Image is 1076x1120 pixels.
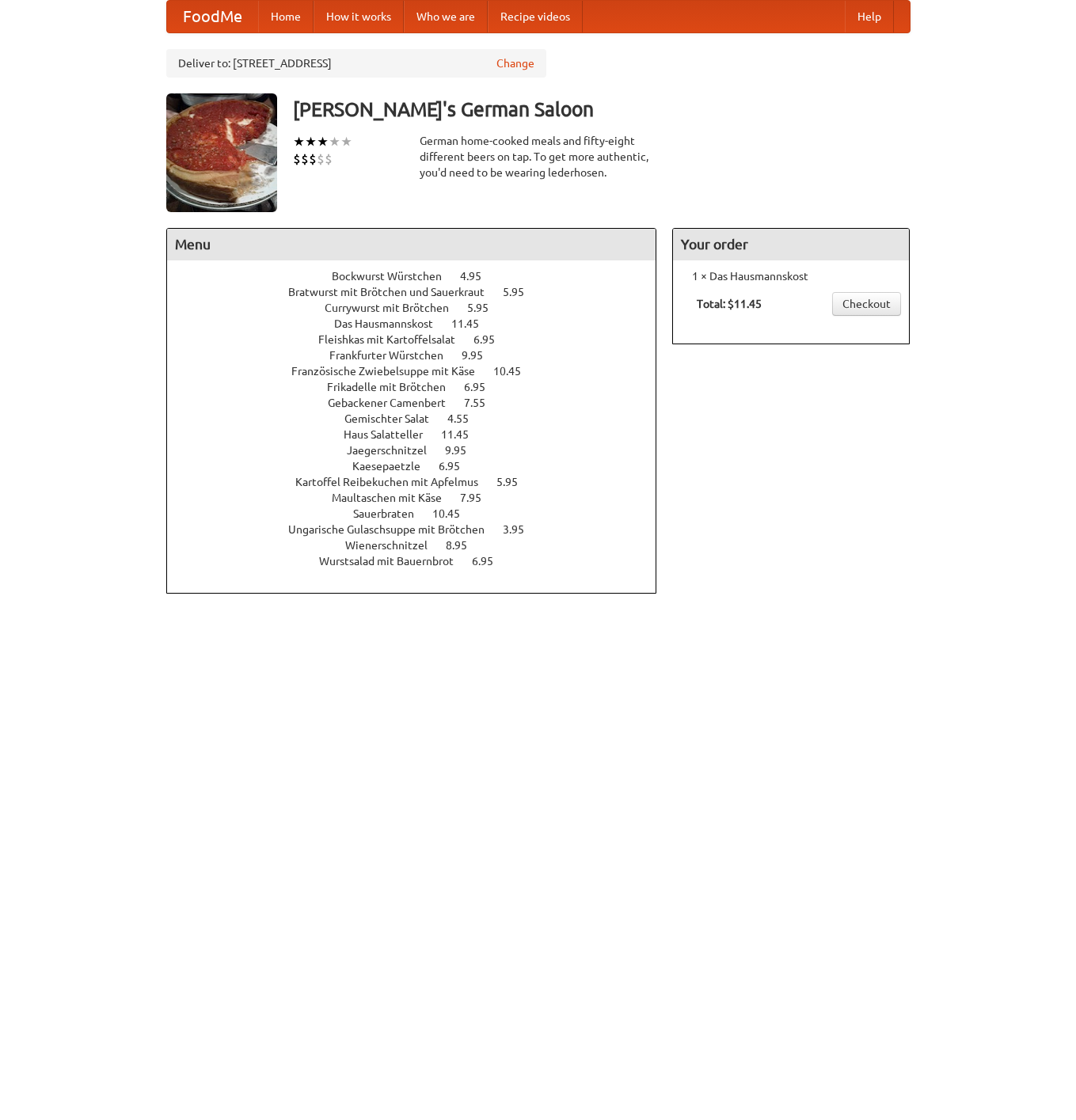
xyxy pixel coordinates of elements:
span: 10.45 [493,365,537,378]
span: 6.95 [439,460,476,473]
span: 9.95 [445,444,482,457]
li: 1 × Das Hausmannskost [681,268,901,284]
div: Deliver to: [STREET_ADDRESS] [166,49,546,78]
a: Recipe videos [488,1,583,32]
span: 5.95 [503,286,540,298]
a: Frankfurter Würstchen 9.95 [329,349,512,362]
span: 5.95 [496,476,534,488]
h4: Your order [673,229,909,260]
span: Das Hausmannskost [334,317,449,330]
h3: [PERSON_NAME]'s German Saloon [293,93,911,125]
span: Französische Zwiebelsuppe mit Käse [291,365,491,378]
a: How it works [314,1,404,32]
li: $ [301,150,309,168]
a: Home [258,1,314,32]
a: Wienerschnitzel 8.95 [345,539,496,552]
span: Maultaschen mit Käse [332,492,458,504]
a: Wurstsalad mit Bauernbrot 6.95 [319,555,523,568]
a: Bratwurst mit Brötchen und Sauerkraut 5.95 [288,286,553,298]
a: Kartoffel Reibekuchen mit Apfelmus 5.95 [295,476,547,488]
span: Wurstsalad mit Bauernbrot [319,555,470,568]
h4: Menu [167,229,656,260]
span: Currywurst mit Brötchen [325,302,465,314]
b: Total: $11.45 [697,298,762,310]
a: Haus Salatteller 11.45 [344,428,498,441]
li: ★ [340,133,352,150]
span: Jaegerschnitzel [347,444,443,457]
span: Frankfurter Würstchen [329,349,459,362]
span: 7.55 [464,397,501,409]
li: ★ [293,133,305,150]
li: ★ [305,133,317,150]
span: 6.95 [472,555,509,568]
a: Help [845,1,894,32]
a: Französische Zwiebelsuppe mit Käse 10.45 [291,365,550,378]
span: 5.95 [467,302,504,314]
span: Kaesepaetzle [352,460,436,473]
a: Jaegerschnitzel 9.95 [347,444,496,457]
div: German home-cooked meals and fifty-eight different beers on tap. To get more authentic, you'd nee... [420,133,657,180]
a: Change [496,55,534,71]
li: $ [293,150,301,168]
a: Kaesepaetzle 6.95 [352,460,489,473]
a: Das Hausmannskost 11.45 [334,317,508,330]
span: 9.95 [462,349,499,362]
li: ★ [317,133,329,150]
span: 8.95 [446,539,483,552]
a: Maultaschen mit Käse 7.95 [332,492,511,504]
span: 11.45 [451,317,495,330]
a: Ungarische Gulaschsuppe mit Brötchen 3.95 [288,523,553,536]
a: Frikadelle mit Brötchen 6.95 [327,381,515,393]
a: Fleishkas mit Kartoffelsalat 6.95 [318,333,524,346]
span: 6.95 [473,333,511,346]
span: 4.55 [447,412,485,425]
span: Gebackener Camenbert [328,397,462,409]
span: Bockwurst Würstchen [332,270,458,283]
span: Haus Salatteller [344,428,439,441]
span: Frikadelle mit Brötchen [327,381,462,393]
a: Bockwurst Würstchen 4.95 [332,270,511,283]
span: Wienerschnitzel [345,539,443,552]
span: Gemischter Salat [344,412,445,425]
li: $ [309,150,317,168]
span: 6.95 [464,381,501,393]
a: Sauerbraten 10.45 [353,507,489,520]
span: Sauerbraten [353,507,430,520]
span: 3.95 [503,523,540,536]
a: FoodMe [167,1,258,32]
a: Checkout [832,292,901,316]
span: Kartoffel Reibekuchen mit Apfelmus [295,476,494,488]
img: angular.jpg [166,93,277,212]
li: $ [317,150,325,168]
span: 4.95 [460,270,497,283]
li: ★ [329,133,340,150]
li: $ [325,150,333,168]
span: Bratwurst mit Brötchen und Sauerkraut [288,286,500,298]
span: Ungarische Gulaschsuppe mit Brötchen [288,523,500,536]
a: Gemischter Salat 4.55 [344,412,498,425]
a: Gebackener Camenbert 7.55 [328,397,515,409]
span: 7.95 [460,492,497,504]
a: Currywurst mit Brötchen 5.95 [325,302,518,314]
span: 10.45 [432,507,476,520]
a: Who we are [404,1,488,32]
span: Fleishkas mit Kartoffelsalat [318,333,471,346]
span: 11.45 [441,428,485,441]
